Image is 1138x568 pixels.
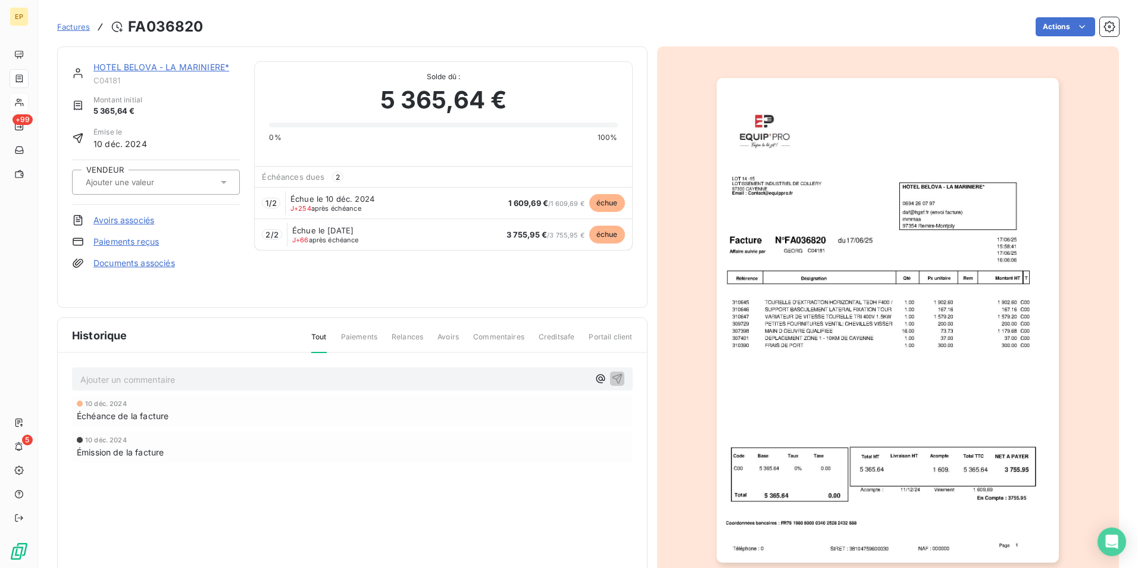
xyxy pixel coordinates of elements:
a: Avoirs associés [93,214,154,226]
span: Historique [72,327,127,344]
span: Émise le [93,127,147,138]
span: 5 365,64 € [93,105,142,117]
a: HOTEL BELOVA - LA MARINIERE* [93,62,229,72]
span: Commentaires [473,332,524,352]
button: Actions [1036,17,1095,36]
h3: FA036820 [128,16,203,38]
span: Échue le [DATE] [292,226,354,235]
span: Portail client [589,332,632,352]
span: J+66 [292,236,309,244]
span: échue [589,194,625,212]
span: J+254 [290,204,311,213]
span: 1 / 2 [265,198,276,208]
span: 100% [598,132,618,143]
span: Montant initial [93,95,142,105]
span: 0% [269,132,281,143]
span: Avoirs [437,332,459,352]
a: Documents associés [93,257,175,269]
span: 10 déc. 2024 [85,400,127,407]
a: Paiements reçus [93,236,159,248]
span: Factures [57,22,90,32]
span: / 3 755,95 € [507,231,584,239]
span: 3 755,95 € [507,230,548,239]
span: Relances [392,332,423,352]
span: 1 609,69 € [508,198,549,208]
img: invoice_thumbnail [717,78,1059,563]
span: / 1 609,69 € [508,199,584,208]
span: Tout [311,332,327,353]
span: échue [589,226,625,244]
span: Échéance de la facture [77,410,168,422]
span: 2 / 2 [265,230,278,239]
span: après échéance [292,236,359,244]
span: Émission de la facture [77,446,164,458]
span: 2 [332,171,343,182]
div: Open Intercom Messenger [1098,528,1126,556]
input: Ajouter une valeur [85,177,204,188]
span: 10 déc. 2024 [85,436,127,444]
span: Creditsafe [539,332,575,352]
span: Échéances dues [262,172,324,182]
span: C04181 [93,76,240,85]
span: 5 [22,435,33,445]
a: +99 [10,117,28,136]
img: Logo LeanPay [10,542,29,561]
span: 5 365,64 € [380,82,507,118]
span: après échéance [290,205,361,212]
span: Échue le 10 déc. 2024 [290,194,374,204]
span: 10 déc. 2024 [93,138,147,150]
span: Paiements [341,332,377,352]
span: +99 [12,114,33,125]
div: EP [10,7,29,26]
a: Factures [57,21,90,33]
span: Solde dû : [269,71,617,82]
